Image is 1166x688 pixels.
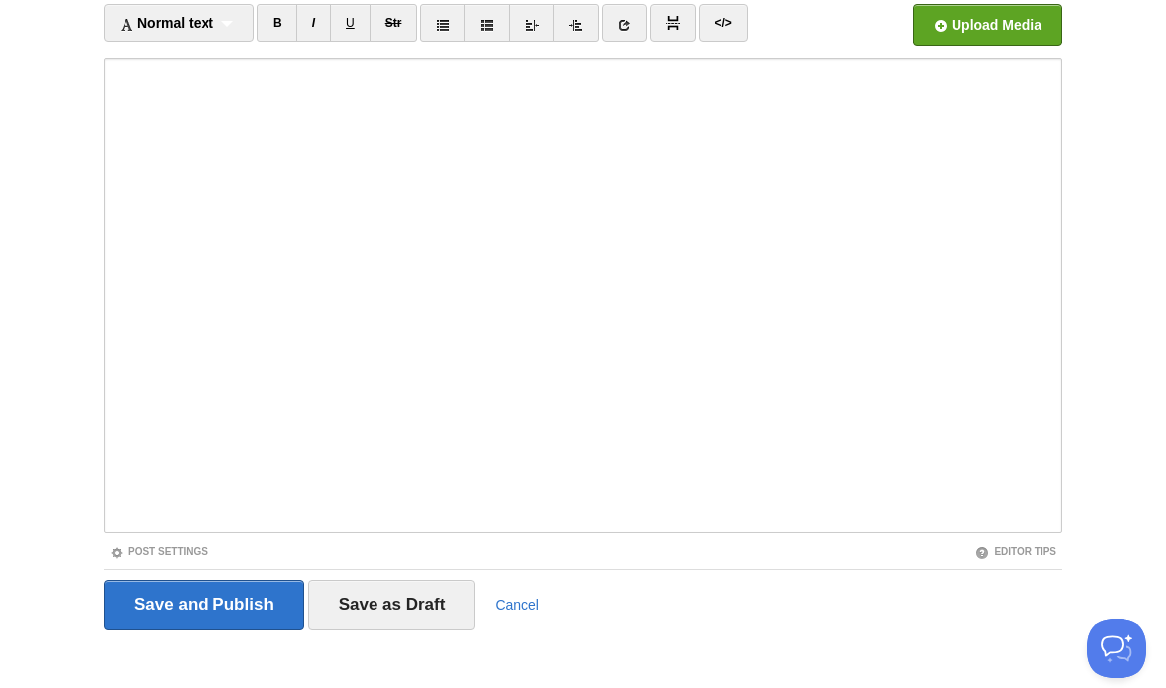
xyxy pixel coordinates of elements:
[296,4,331,42] a: I
[120,15,213,31] span: Normal text
[257,4,297,42] a: B
[975,546,1056,557] a: Editor Tips
[104,580,304,630] input: Save and Publish
[308,580,476,630] input: Save as Draft
[385,16,402,30] del: Str
[1087,619,1146,678] iframe: Help Scout Beacon - Open
[666,16,680,30] img: pagebreak-icon.png
[110,546,208,557] a: Post Settings
[699,4,747,42] a: </>
[370,4,418,42] a: Str
[330,4,371,42] a: U
[495,597,539,613] a: Cancel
